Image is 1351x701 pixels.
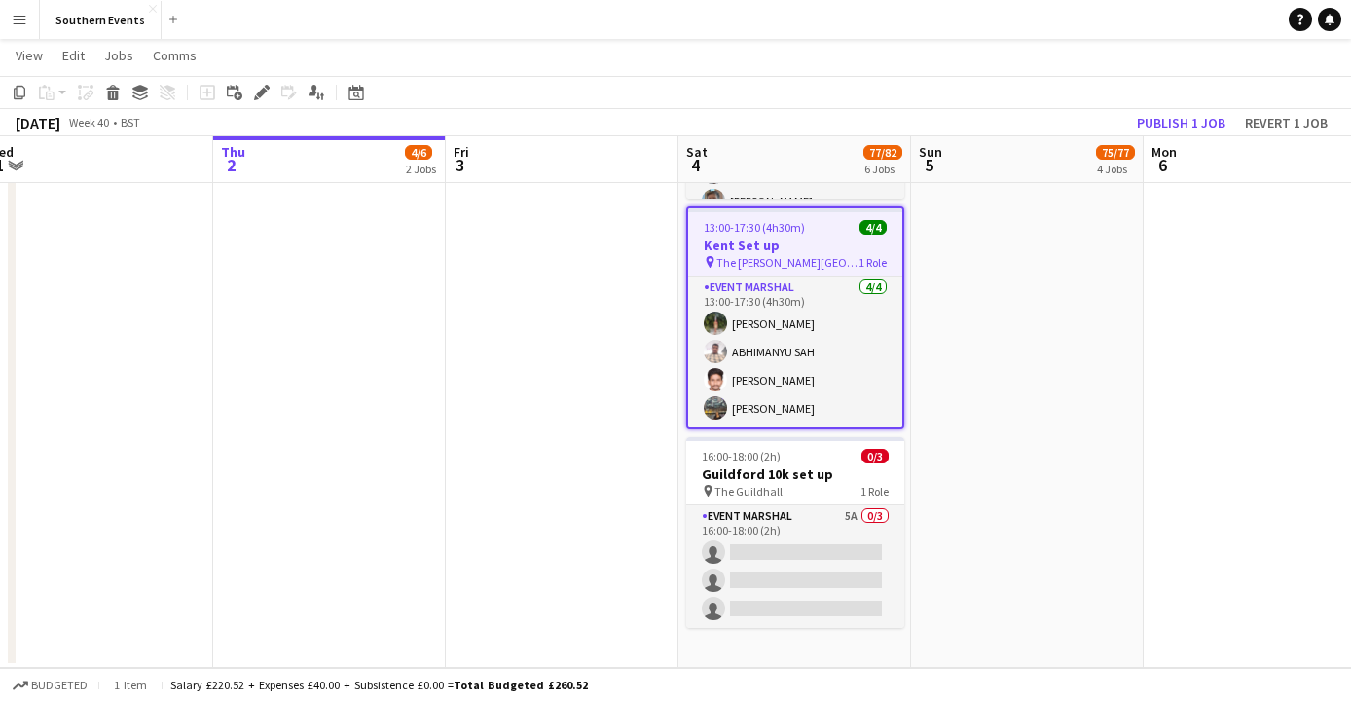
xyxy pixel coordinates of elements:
a: View [8,43,51,68]
button: Revert 1 job [1237,110,1335,135]
span: 3 [451,154,469,176]
div: 6 Jobs [864,162,901,176]
span: The [PERSON_NAME][GEOGRAPHIC_DATA] [716,255,858,270]
span: Week 40 [64,115,113,129]
h3: Guildford 10k set up [686,465,904,483]
div: [DATE] [16,113,60,132]
app-card-role: Event Marshal4/413:00-17:30 (4h30m)[PERSON_NAME]ABHIMANYU SAH[PERSON_NAME][PERSON_NAME] [688,277,902,427]
a: Jobs [96,43,141,68]
div: 2 Jobs [406,162,436,176]
span: 1 Role [860,484,889,498]
button: Budgeted [10,675,91,696]
span: 77/82 [863,145,902,160]
app-job-card: 16:00-18:00 (2h)0/3Guildford 10k set up The Guildhall1 RoleEvent Marshal5A0/316:00-18:00 (2h) [686,437,904,628]
span: Fri [454,143,469,161]
span: 2 [218,154,245,176]
span: Total Budgeted £260.52 [454,678,588,692]
span: 16:00-18:00 (2h) [702,449,781,463]
span: Comms [153,47,197,64]
span: 4/4 [859,220,887,235]
div: 4 Jobs [1097,162,1134,176]
div: Salary £220.52 + Expenses £40.00 + Subsistence £0.00 = [170,678,588,692]
button: Southern Events [40,1,162,39]
span: 0/3 [861,449,889,463]
span: 6 [1149,154,1177,176]
span: 5 [916,154,942,176]
app-card-role: Event Marshal5A0/316:00-18:00 (2h) [686,505,904,628]
div: BST [121,115,140,129]
span: View [16,47,43,64]
span: Edit [62,47,85,64]
span: Sat [686,143,708,161]
span: Budgeted [31,679,88,692]
span: Sun [919,143,942,161]
span: 13:00-17:30 (4h30m) [704,220,805,235]
a: Comms [145,43,204,68]
span: 75/77 [1096,145,1135,160]
a: Edit [55,43,92,68]
span: Jobs [104,47,133,64]
span: The Guildhall [714,484,783,498]
h3: Kent Set up [688,237,902,254]
span: Thu [221,143,245,161]
app-job-card: 13:00-17:30 (4h30m)4/4Kent Set up The [PERSON_NAME][GEOGRAPHIC_DATA]1 RoleEvent Marshal4/413:00-1... [686,206,904,429]
span: 1 Role [858,255,887,270]
span: 1 item [107,678,154,692]
button: Publish 1 job [1129,110,1233,135]
span: 4/6 [405,145,432,160]
span: Mon [1151,143,1177,161]
span: 4 [683,154,708,176]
